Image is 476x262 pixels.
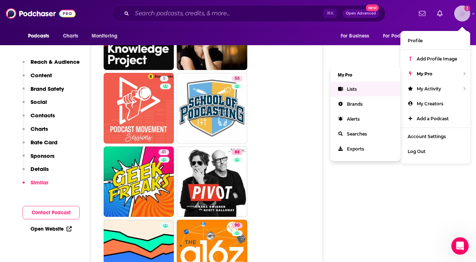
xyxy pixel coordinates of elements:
button: Open AdvancedNew [343,9,379,18]
a: Add a Podcast [400,111,470,126]
span: Logged in as Ruth_Nebius [454,5,470,21]
button: open menu [87,29,127,43]
span: 90 [235,222,240,229]
button: Sponsors [23,152,55,166]
span: For Business [341,31,369,41]
a: Account Settings [400,129,470,144]
button: Rate Card [23,139,57,152]
div: Search podcasts, credits, & more... [112,5,385,22]
button: Contact Podcast [23,206,80,219]
button: open menu [336,29,379,43]
button: Details [23,165,49,179]
span: Podcasts [28,31,49,41]
button: open menu [23,29,59,43]
a: 41 [159,149,169,155]
a: 88 [177,146,247,217]
span: Monitoring [92,31,117,41]
a: Show notifications dropdown [416,7,428,20]
ul: Show profile menu [400,31,470,164]
p: Rate Card [31,139,57,146]
p: Reach & Audience [31,58,80,65]
button: Content [23,72,52,85]
p: Brand Safety [31,85,64,92]
p: Contacts [31,112,55,119]
a: 58 [177,73,247,144]
button: Contacts [23,112,55,125]
span: For Podcasters [383,31,418,41]
a: 88 [232,149,243,155]
button: open menu [427,29,453,43]
span: ⌘ K [323,9,337,18]
span: Open Advanced [346,12,376,15]
span: 5 [163,75,165,82]
p: Social [31,98,47,105]
a: 5 [104,73,174,144]
button: open menu [378,29,428,43]
span: Log Out [408,149,425,154]
span: Account Settings [408,134,446,139]
svg: Add a profile image [464,5,470,11]
a: Open Website [31,226,72,232]
a: 5 [160,76,168,82]
span: Add Profile Image [417,56,457,62]
span: My Activity [417,86,441,91]
a: Profile [400,33,470,48]
a: 41 [104,146,174,217]
p: Similar [31,179,48,186]
p: Sponsors [31,152,55,159]
img: Podchaser - Follow, Share and Rate Podcasts [6,7,76,20]
iframe: Intercom live chat [451,237,469,255]
p: Content [31,72,52,79]
span: New [366,4,379,11]
a: Add Profile Image [400,51,470,66]
span: My Creators [417,101,443,106]
button: Reach & Audience [23,58,80,72]
span: Charts [63,31,79,41]
span: My Pro [417,71,432,77]
span: Add a Podcast [417,116,449,121]
button: Charts [23,125,48,139]
a: 58 [232,76,243,82]
a: My Creators [400,96,470,111]
img: User Profile [454,5,470,21]
p: Charts [31,125,48,132]
a: Charts [58,29,83,43]
span: Profile [408,38,423,43]
span: 41 [161,149,166,156]
a: 90 [232,223,243,228]
button: Brand Safety [23,85,64,99]
span: 58 [235,75,240,82]
p: Details [31,165,49,172]
button: Show profile menu [454,5,470,21]
button: Social [23,98,47,112]
button: Similar [23,179,48,192]
span: 88 [235,149,240,156]
a: Show notifications dropdown [434,7,445,20]
input: Search podcasts, credits, & more... [132,8,323,19]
